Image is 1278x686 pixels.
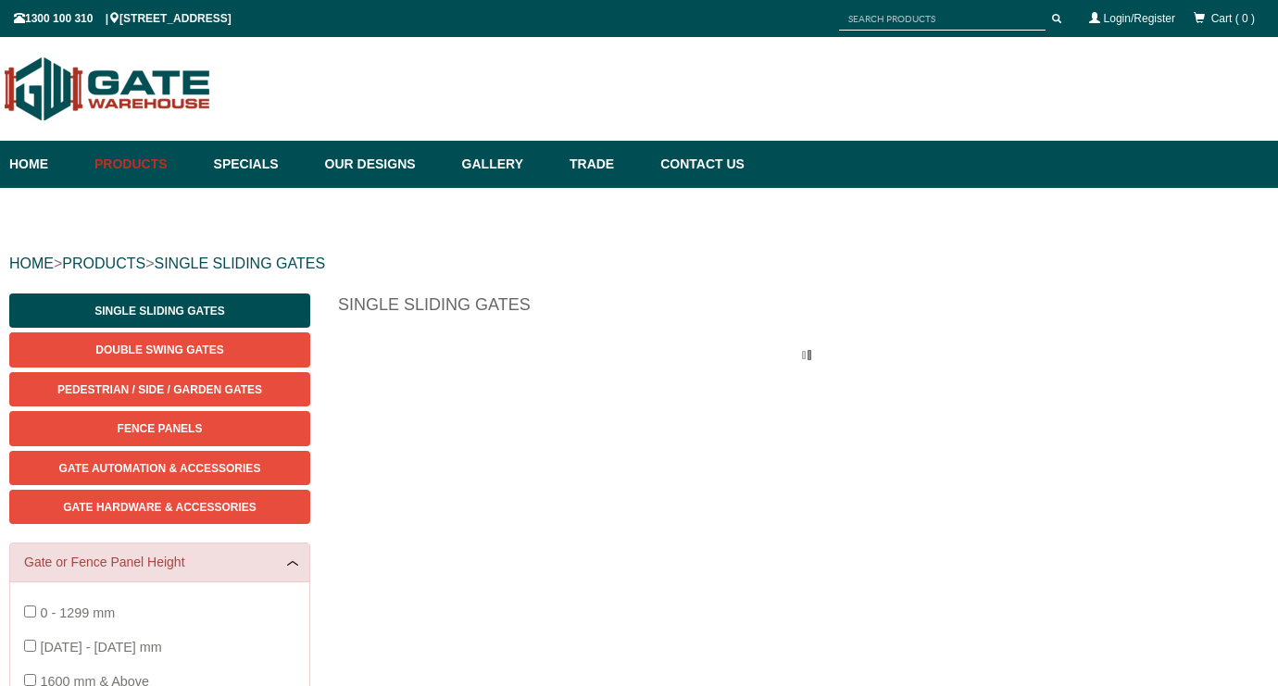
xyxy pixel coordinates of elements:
[9,141,85,188] a: Home
[63,501,257,514] span: Gate Hardware & Accessories
[62,256,145,271] a: PRODUCTS
[40,640,161,655] span: [DATE] - [DATE] mm
[839,7,1046,31] input: SEARCH PRODUCTS
[9,372,310,406] a: Pedestrian / Side / Garden Gates
[338,293,1269,326] h1: Single Sliding Gates
[9,332,310,367] a: Double Swing Gates
[1211,12,1255,25] span: Cart ( 0 )
[95,343,223,356] span: Double Swing Gates
[154,256,325,271] a: SINGLE SLIDING GATES
[14,12,232,25] span: 1300 100 310 | [STREET_ADDRESS]
[85,141,205,188] a: Products
[453,141,560,188] a: Gallery
[9,234,1269,293] div: > >
[9,490,310,524] a: Gate Hardware & Accessories
[205,141,316,188] a: Specials
[57,383,262,396] span: Pedestrian / Side / Garden Gates
[316,141,453,188] a: Our Designs
[94,305,224,318] span: Single Sliding Gates
[651,141,745,188] a: Contact Us
[9,411,310,445] a: Fence Panels
[40,605,115,620] span: 0 - 1299 mm
[796,350,811,360] img: please_wait.gif
[9,256,54,271] a: HOME
[560,141,651,188] a: Trade
[59,462,261,475] span: Gate Automation & Accessories
[118,422,203,435] span: Fence Panels
[24,553,295,572] a: Gate or Fence Panel Height
[9,293,310,328] a: Single Sliding Gates
[9,451,310,485] a: Gate Automation & Accessories
[1104,12,1175,25] a: Login/Register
